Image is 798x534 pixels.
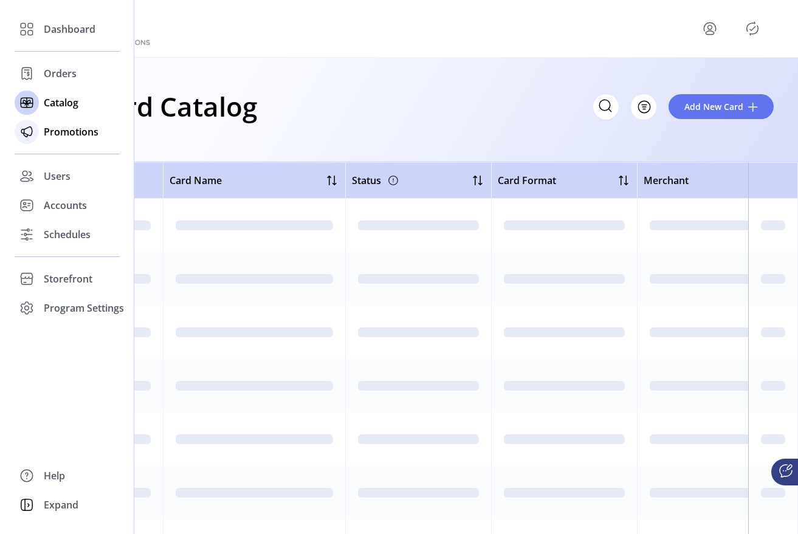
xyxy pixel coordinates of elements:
span: Promotions [44,125,98,139]
span: Add New Card [684,100,743,113]
span: Help [44,468,65,483]
button: Publisher Panel [743,19,762,38]
button: Add New Card [669,94,774,119]
input: Search [593,94,619,120]
span: Catalog [44,95,78,110]
span: Orders [44,66,77,81]
span: Schedules [44,227,91,242]
span: Users [44,169,71,183]
span: Storefront [44,272,92,286]
div: Status [352,171,401,190]
span: Merchant [644,173,689,188]
button: Filter Button [631,94,656,120]
span: Expand [44,498,78,512]
span: Dashboard [44,22,95,36]
button: menu [700,19,720,38]
span: Accounts [44,198,87,213]
span: Card Name [170,173,222,188]
span: Program Settings [44,301,124,315]
span: Card Format [498,173,556,188]
h1: Card Catalog [92,85,257,128]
